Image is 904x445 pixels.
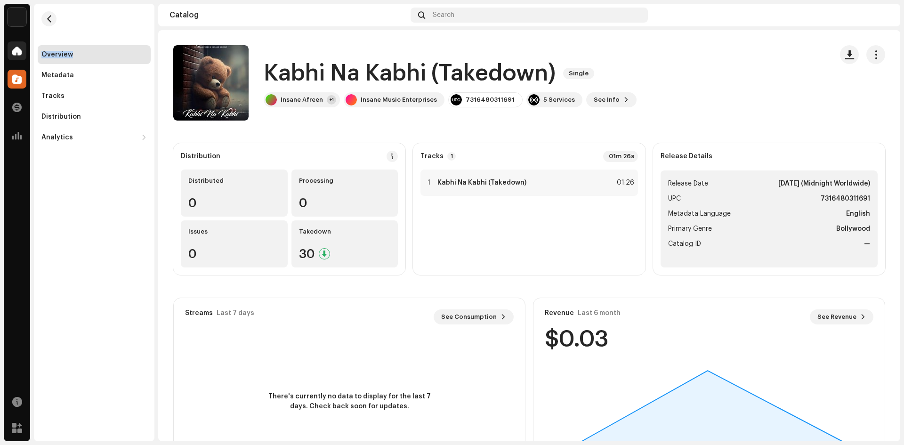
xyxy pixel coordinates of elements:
re-m-nav-item: Overview [38,45,151,64]
div: Distribution [41,113,81,121]
re-m-nav-item: Metadata [38,66,151,85]
strong: Bollywood [836,223,870,235]
re-m-nav-item: Tracks [38,87,151,105]
div: Analytics [41,134,73,141]
button: See Info [586,92,637,107]
div: Takedown [299,228,391,235]
re-m-nav-dropdown: Analytics [38,128,151,147]
div: Streams [185,309,213,317]
img: a6437e74-8c8e-4f74-a1ce-131745af0155 [8,8,26,26]
span: See Info [594,90,620,109]
div: Tracks [41,92,65,100]
div: Last 6 month [578,309,621,317]
div: Revenue [545,309,574,317]
div: 01m 26s [603,151,638,162]
h1: Kabhi Na Kabhi (Takedown) [264,58,556,89]
span: Primary Genre [668,223,712,235]
span: See Revenue [817,307,856,326]
div: Issues [188,228,280,235]
div: 5 Services [543,96,575,104]
span: Release Date [668,178,708,189]
div: +1 [327,95,336,105]
div: 01:26 [613,177,634,188]
div: Processing [299,177,391,185]
span: Catalog ID [668,238,701,250]
div: Insane Afreen [281,96,323,104]
div: 7316480311691 [466,96,515,104]
div: Catalog [169,11,407,19]
strong: [DATE] (Midnight Worldwide) [778,178,870,189]
img: 1b03dfd2-b48d-490c-8382-ec36dbac16be [874,8,889,23]
div: Insane Music Enterprises [361,96,437,104]
button: See Revenue [810,309,873,324]
re-m-nav-item: Distribution [38,107,151,126]
strong: Tracks [420,153,444,160]
p-badge: 1 [447,152,456,161]
span: There's currently no data to display for the last 7 days. Check back soon for updates. [265,392,434,412]
span: Search [433,11,454,19]
span: UPC [668,193,681,204]
button: See Consumption [434,309,514,324]
span: See Consumption [441,307,497,326]
span: Single [563,68,594,79]
strong: — [864,238,870,250]
span: Metadata Language [668,208,731,219]
strong: Kabhi Na Kabhi (Takedown) [437,179,526,186]
strong: Release Details [661,153,712,160]
div: Distributed [188,177,280,185]
div: Distribution [181,153,220,160]
div: Overview [41,51,73,58]
div: Metadata [41,72,74,79]
strong: 7316480311691 [821,193,870,204]
strong: English [846,208,870,219]
div: Last 7 days [217,309,254,317]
